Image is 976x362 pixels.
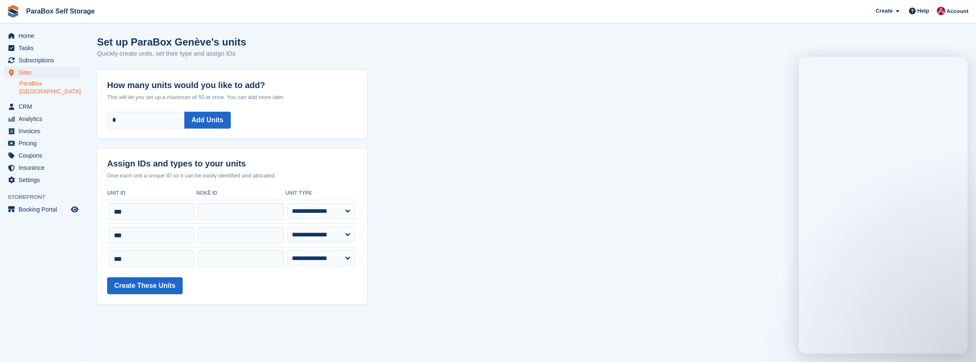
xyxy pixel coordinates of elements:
span: Sites [19,67,69,78]
span: Insurance [19,162,69,174]
span: Invoices [19,125,69,137]
a: menu [4,174,80,186]
a: menu [4,113,80,125]
span: Tasks [19,42,69,54]
span: CRM [19,101,69,113]
span: Subscriptions [19,54,69,66]
iframe: Intercom live chat [799,57,968,354]
a: menu [4,162,80,174]
p: Give each unit a unique ID so it can be easily identified and allocated. [107,172,357,180]
span: Coupons [19,150,69,161]
button: Add Units [184,112,231,129]
a: menu [4,54,80,66]
th: Unit ID [107,187,196,200]
span: Analytics [19,113,69,125]
span: Booking Portal [19,204,69,215]
a: ParaBox Self Storage [23,4,98,18]
span: Pricing [19,137,69,149]
span: Storefront [8,193,84,201]
label: How many units would you like to add? [107,70,357,90]
h1: Set up ParaBox Genève's units [97,36,246,48]
span: Create [876,7,892,15]
a: menu [4,67,80,78]
a: menu [4,101,80,113]
a: menu [4,42,80,54]
a: Preview store [70,204,80,215]
span: Account [946,7,968,16]
p: This will let you set up a maximum of 50 at once. You can add more later. [107,93,357,102]
img: stora-icon-8386f47178a22dfd0bd8f6a31ec36ba5ce8667c1dd55bd0f319d3a0aa187defe.svg [7,5,19,18]
a: menu [4,30,80,42]
img: Yan Grandjean [937,7,945,15]
th: Nokē ID [196,187,285,200]
strong: Assign IDs and types to your units [107,159,246,169]
a: menu [4,204,80,215]
a: menu [4,125,80,137]
p: Quickly create units, set their type and assign IDs [97,49,246,59]
a: ParaBox [GEOGRAPHIC_DATA] [19,80,80,96]
button: Create These Units [107,277,183,294]
span: Home [19,30,69,42]
a: menu [4,150,80,161]
span: Settings [19,174,69,186]
a: menu [4,137,80,149]
th: Unit Type [286,187,357,200]
span: Help [917,7,929,15]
